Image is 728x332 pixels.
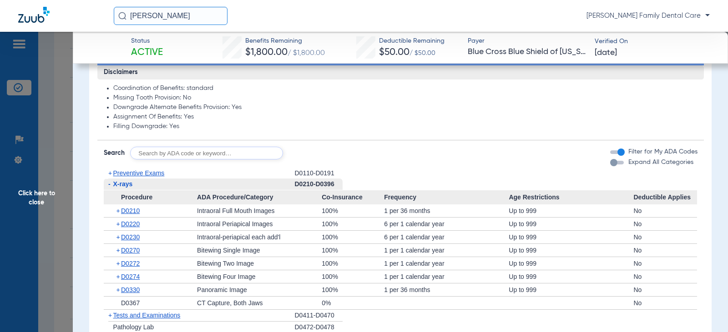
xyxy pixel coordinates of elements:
li: Downgrade Alternate Benefits Provision: Yes [113,104,698,112]
div: Up to 999 [509,218,633,230]
span: Benefits Remaining [245,36,325,46]
span: D0220 [121,220,140,228]
img: Search Icon [118,12,126,20]
div: Panoramic Image [197,283,322,296]
span: Pathology Lab [113,323,154,331]
span: [PERSON_NAME] Family Dental Care [586,11,710,20]
div: 6 per 1 calendar year [384,218,509,230]
span: D0230 [121,233,140,241]
span: / $1,800.00 [288,50,325,57]
div: Intraoral-periapical each add'l [197,231,322,243]
span: + [116,231,121,243]
div: Up to 999 [509,244,633,257]
div: 100% [322,244,384,257]
span: [DATE] [595,47,617,59]
span: Frequency [384,190,509,205]
span: Blue Cross Blue Shield of [US_STATE] [468,46,586,58]
div: Bitewing Four Image [197,270,322,283]
span: Preventive Exams [113,169,165,177]
span: D0210 [121,207,140,214]
span: Procedure [104,190,197,205]
div: Bitewing Two Image [197,257,322,270]
div: Intraoral Full Mouth Images [197,204,322,217]
div: 100% [322,231,384,243]
div: 0% [322,297,384,309]
span: Payer [468,36,586,46]
div: Bitewing Single Image [197,244,322,257]
div: No [633,270,697,283]
span: - [108,180,111,188]
div: Up to 999 [509,283,633,296]
div: D0210-D0396 [295,178,343,190]
li: Assignment Of Benefits: Yes [113,113,698,121]
div: 100% [322,204,384,217]
span: ADA Procedure/Category [197,190,322,205]
li: Filling Downgrade: Yes [113,123,698,131]
div: 1 per 1 calendar year [384,244,509,257]
span: Active [131,46,163,59]
span: D0330 [121,286,140,293]
li: Coordination of Benefits: standard [113,84,698,93]
span: Status [131,36,163,46]
div: D0110-D0191 [295,168,343,179]
span: D0274 [121,273,140,280]
span: Age Restrictions [509,190,633,205]
div: Up to 999 [509,231,633,243]
span: Tests and Examinations [113,312,181,319]
div: No [633,297,697,309]
div: Up to 999 [509,257,633,270]
span: D0270 [121,247,140,254]
span: + [116,204,121,217]
div: 6 per 1 calendar year [384,231,509,243]
span: + [116,283,121,296]
span: Search [104,149,125,158]
div: 1 per 1 calendar year [384,270,509,283]
div: Up to 999 [509,270,633,283]
div: Intraoral Periapical Images [197,218,322,230]
li: Missing Tooth Provision: No [113,94,698,102]
span: + [116,244,121,257]
input: Search by ADA code or keyword… [130,147,283,159]
div: 1 per 36 months [384,283,509,296]
div: No [633,283,697,296]
span: Co-Insurance [322,190,384,205]
span: D0367 [121,299,140,307]
span: X-rays [113,180,133,188]
span: + [116,270,121,283]
div: No [633,231,697,243]
span: + [108,312,112,319]
h3: Disclaimers [97,65,704,80]
span: $50.00 [379,48,409,57]
div: CT Capture, Both Jaws [197,297,322,309]
input: Search for patients [114,7,227,25]
span: $1,800.00 [245,48,288,57]
div: 1 per 36 months [384,204,509,217]
div: No [633,218,697,230]
div: D0411-D0470 [295,310,343,322]
span: Deductible Remaining [379,36,445,46]
span: Deductible Applies [633,190,697,205]
span: Verified On [595,37,713,46]
span: + [116,257,121,270]
div: 1 per 1 calendar year [384,257,509,270]
div: No [633,257,697,270]
span: / $50.00 [409,50,435,56]
span: + [108,169,112,177]
div: 100% [322,257,384,270]
div: No [633,204,697,217]
div: 100% [322,270,384,283]
div: 100% [322,283,384,296]
img: Zuub Logo [18,7,50,23]
div: 100% [322,218,384,230]
span: + [116,218,121,230]
label: Filter for My ADA Codes [627,147,698,157]
span: D0272 [121,260,140,267]
div: No [633,244,697,257]
span: Expand All Categories [628,159,693,165]
div: Up to 999 [509,204,633,217]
